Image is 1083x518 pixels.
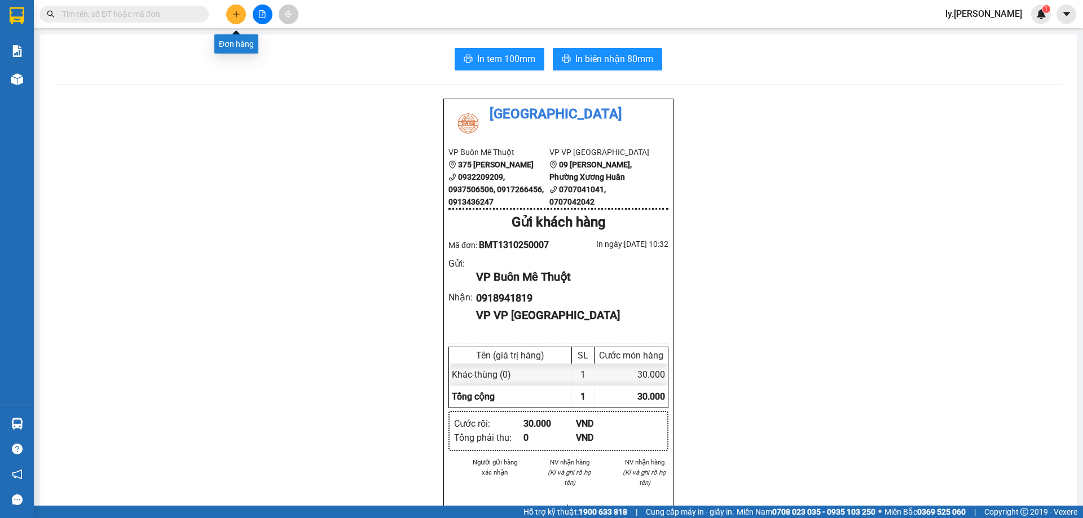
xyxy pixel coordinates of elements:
span: 30.000 [637,391,665,402]
span: Khác - thùng (0) [452,369,511,380]
span: environment [549,161,557,169]
li: [GEOGRAPHIC_DATA] [448,104,668,125]
div: 1 [572,364,595,386]
strong: 1900 633 818 [579,507,627,516]
div: Cước món hàng [597,350,665,361]
img: icon-new-feature [1036,9,1046,19]
div: VP Buôn Mê Thuột [476,268,659,286]
li: VP Buôn Mê Thuột [6,79,78,92]
li: Người gửi hàng xác nhận [471,457,519,477]
div: Cước rồi : [454,417,523,431]
span: environment [448,161,456,169]
div: 0 [523,431,576,445]
b: 375 [PERSON_NAME] [458,160,534,169]
li: [GEOGRAPHIC_DATA] [6,6,164,67]
li: NV nhận hàng [546,457,594,467]
div: SL [575,350,591,361]
b: 0707041041, 0707042042 [549,185,606,206]
strong: 0708 023 035 - 0935 103 250 [772,507,875,516]
span: notification [12,469,23,480]
button: file-add [253,5,272,24]
span: Miền Bắc [884,506,966,518]
li: VP VP [GEOGRAPHIC_DATA] [549,146,650,158]
span: In biên nhận 80mm [575,52,653,66]
div: 30.000 [595,364,668,386]
span: ly.[PERSON_NAME] [936,7,1031,21]
button: caret-down [1056,5,1076,24]
span: question-circle [12,444,23,454]
div: Gửi : [448,256,476,271]
div: VND [576,417,628,431]
div: Tên (giá trị hàng) [452,350,569,361]
input: Tìm tên, số ĐT hoặc mã đơn [62,8,195,20]
span: Miền Nam [737,506,875,518]
li: Ly [546,502,594,512]
span: 1 [580,391,585,402]
div: Tổng phải thu : [454,431,523,445]
li: VP VP [GEOGRAPHIC_DATA] [78,79,150,117]
span: In tem 100mm [477,52,535,66]
img: logo.jpg [6,6,45,45]
img: logo-vxr [10,7,24,24]
div: Gửi khách hàng [448,212,668,233]
li: VP Buôn Mê Thuột [448,146,549,158]
span: Hỗ trợ kỹ thuật: [523,506,627,518]
div: VND [576,431,628,445]
div: Nhận : [448,290,476,304]
i: (Kí và ghi rõ họ tên) [623,468,666,486]
button: printerIn biên nhận 80mm [553,48,662,70]
div: In ngày: [DATE] 10:32 [558,238,668,250]
strong: 0369 525 060 [917,507,966,516]
b: 0932209209, 0937506506, 0917266456, 0913436247 [448,172,544,206]
span: | [636,506,637,518]
span: printer [562,54,571,65]
div: 30.000 [523,417,576,431]
img: solution-icon [11,45,23,57]
div: 0918941819 [476,290,659,306]
i: (Kí và ghi rõ họ tên) [548,468,591,486]
span: search [47,10,55,18]
span: Cung cấp máy in - giấy in: [646,506,734,518]
span: copyright [1020,508,1028,516]
span: phone [549,185,557,193]
div: VP VP [GEOGRAPHIC_DATA] [476,307,659,324]
span: plus [232,10,240,18]
b: 09 [PERSON_NAME], Phường Xương Huân [549,160,632,181]
button: printerIn tem 100mm [455,48,544,70]
button: plus [226,5,246,24]
span: file-add [258,10,266,18]
li: NV nhận hàng [620,457,668,467]
span: BMT1310250007 [479,240,549,250]
span: phone [448,173,456,181]
span: printer [464,54,473,65]
sup: 1 [1042,5,1050,13]
img: warehouse-icon [11,73,23,85]
img: logo.jpg [448,104,488,143]
span: ⚪️ [878,510,882,514]
span: 1 [1044,5,1048,13]
span: aim [284,10,292,18]
div: Mã đơn: [448,238,558,252]
button: aim [279,5,298,24]
span: caret-down [1062,9,1072,19]
span: | [974,506,976,518]
span: message [12,494,23,505]
span: Tổng cộng [452,391,495,402]
img: warehouse-icon [11,418,23,430]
